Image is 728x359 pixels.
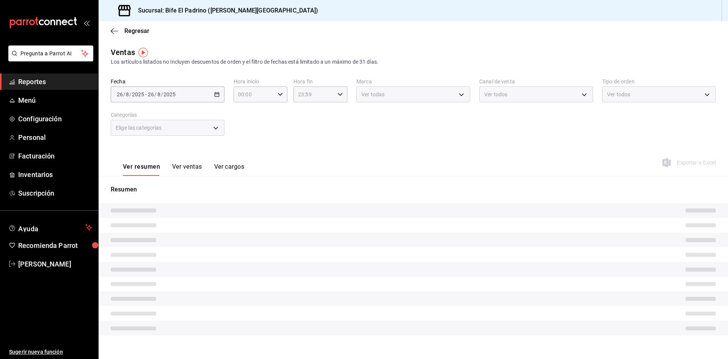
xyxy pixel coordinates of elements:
button: Ver cargos [214,163,245,176]
span: Reportes [18,77,92,87]
label: Categorías [111,112,224,118]
label: Hora inicio [234,79,287,84]
span: Pregunta a Parrot AI [20,50,82,58]
input: -- [157,91,161,97]
span: / [123,91,126,97]
span: Personal [18,132,92,143]
input: -- [147,91,154,97]
button: Pregunta a Parrot AI [8,45,93,61]
span: Ver todos [484,91,507,98]
span: Ver todas [361,91,384,98]
img: Tooltip marker [138,48,148,57]
span: Configuración [18,114,92,124]
span: - [145,91,147,97]
input: ---- [132,91,144,97]
div: Ventas [111,47,135,58]
label: Fecha [111,79,224,84]
label: Hora fin [293,79,347,84]
span: Sugerir nueva función [9,348,92,356]
span: Facturación [18,151,92,161]
p: Resumen [111,185,716,194]
span: Recomienda Parrot [18,240,92,251]
span: [PERSON_NAME] [18,259,92,269]
input: -- [126,91,129,97]
div: Los artículos listados no incluyen descuentos de orden y el filtro de fechas está limitado a un m... [111,58,716,66]
span: / [161,91,163,97]
span: Suscripción [18,188,92,198]
span: Menú [18,95,92,105]
input: -- [116,91,123,97]
input: ---- [163,91,176,97]
label: Tipo de orden [602,79,716,84]
button: Regresar [111,27,149,34]
span: / [154,91,157,97]
h3: Sucursal: Bife El Padrino ([PERSON_NAME][GEOGRAPHIC_DATA]) [132,6,318,15]
label: Canal de venta [479,79,593,84]
span: Ver todos [607,91,630,98]
span: Elige las categorías [116,124,162,132]
label: Marca [356,79,470,84]
div: navigation tabs [123,163,244,176]
button: Ver resumen [123,163,160,176]
button: Ver ventas [172,163,202,176]
span: Regresar [124,27,149,34]
a: Pregunta a Parrot AI [5,55,93,63]
span: Ayuda [18,223,82,232]
button: open_drawer_menu [83,20,89,26]
span: Inventarios [18,169,92,180]
span: / [129,91,132,97]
